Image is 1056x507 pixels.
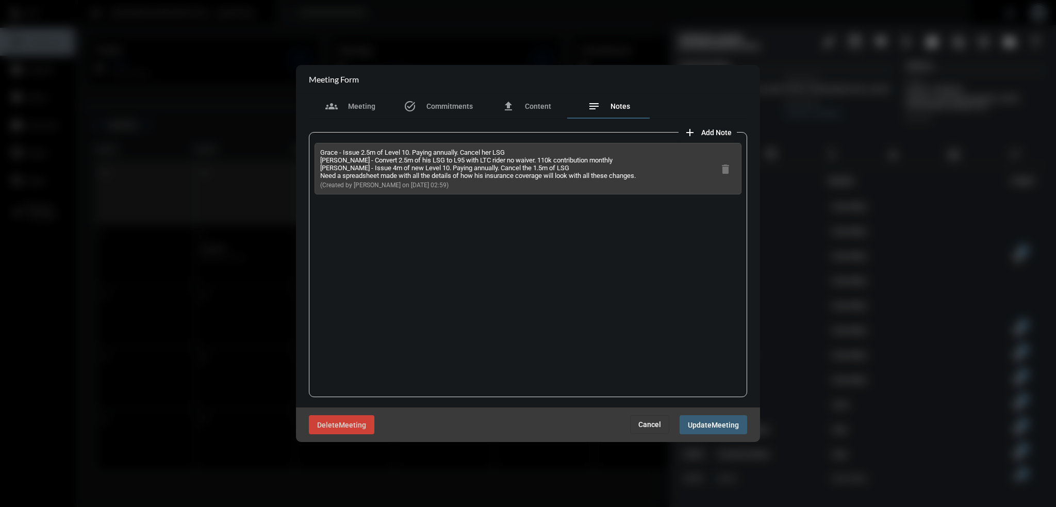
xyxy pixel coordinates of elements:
[680,415,747,434] button: UpdateMeeting
[688,421,712,429] span: Update
[684,126,696,139] mat-icon: add
[325,100,338,112] mat-icon: groups
[679,122,737,142] button: add note
[426,102,473,110] span: Commitments
[320,182,449,189] span: (Created by [PERSON_NAME] on [DATE] 02:59)
[317,421,339,429] span: Delete
[404,100,416,112] mat-icon: task_alt
[348,102,375,110] span: Meeting
[339,421,366,429] span: Meeting
[701,128,732,137] span: Add Note
[309,74,359,84] h2: Meeting Form
[610,102,630,110] span: Notes
[712,421,739,429] span: Meeting
[638,420,661,429] span: Cancel
[525,102,551,110] span: Content
[588,100,600,112] mat-icon: notes
[309,415,374,434] button: DeleteMeeting
[320,149,636,179] p: Grace - Issue 2.5m of Level 10. Paying annually. Cancel her LSG [PERSON_NAME] - Convert 2.5m of h...
[719,163,732,175] mat-icon: delete
[502,100,515,112] mat-icon: file_upload
[630,415,669,434] button: Cancel
[715,158,736,179] button: delete note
